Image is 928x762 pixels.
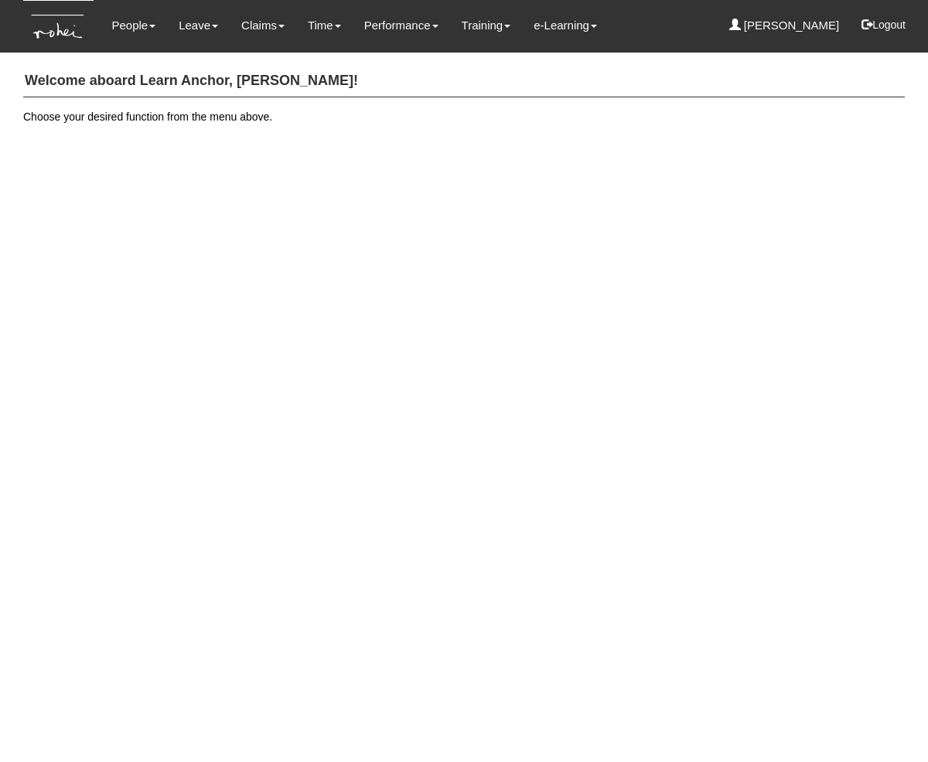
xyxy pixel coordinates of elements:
a: People [111,8,155,43]
a: Leave [179,8,218,43]
p: Choose your desired function from the menu above. [23,109,905,124]
a: [PERSON_NAME] [729,8,840,43]
img: KTs7HI1dOZG7tu7pUkOpGGQAiEQAiEQAj0IhBB1wtXDg6BEAiBEAiBEAiB4RGIoBtemSRFIRACIRACIRACIdCLQARdL1w5OAR... [23,1,94,53]
a: Training [462,8,511,43]
button: Logout [851,6,916,43]
a: Claims [241,8,285,43]
a: Performance [364,8,438,43]
a: Time [308,8,341,43]
a: e-Learning [534,8,597,43]
h4: Welcome aboard Learn Anchor, [PERSON_NAME]! [23,66,905,97]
